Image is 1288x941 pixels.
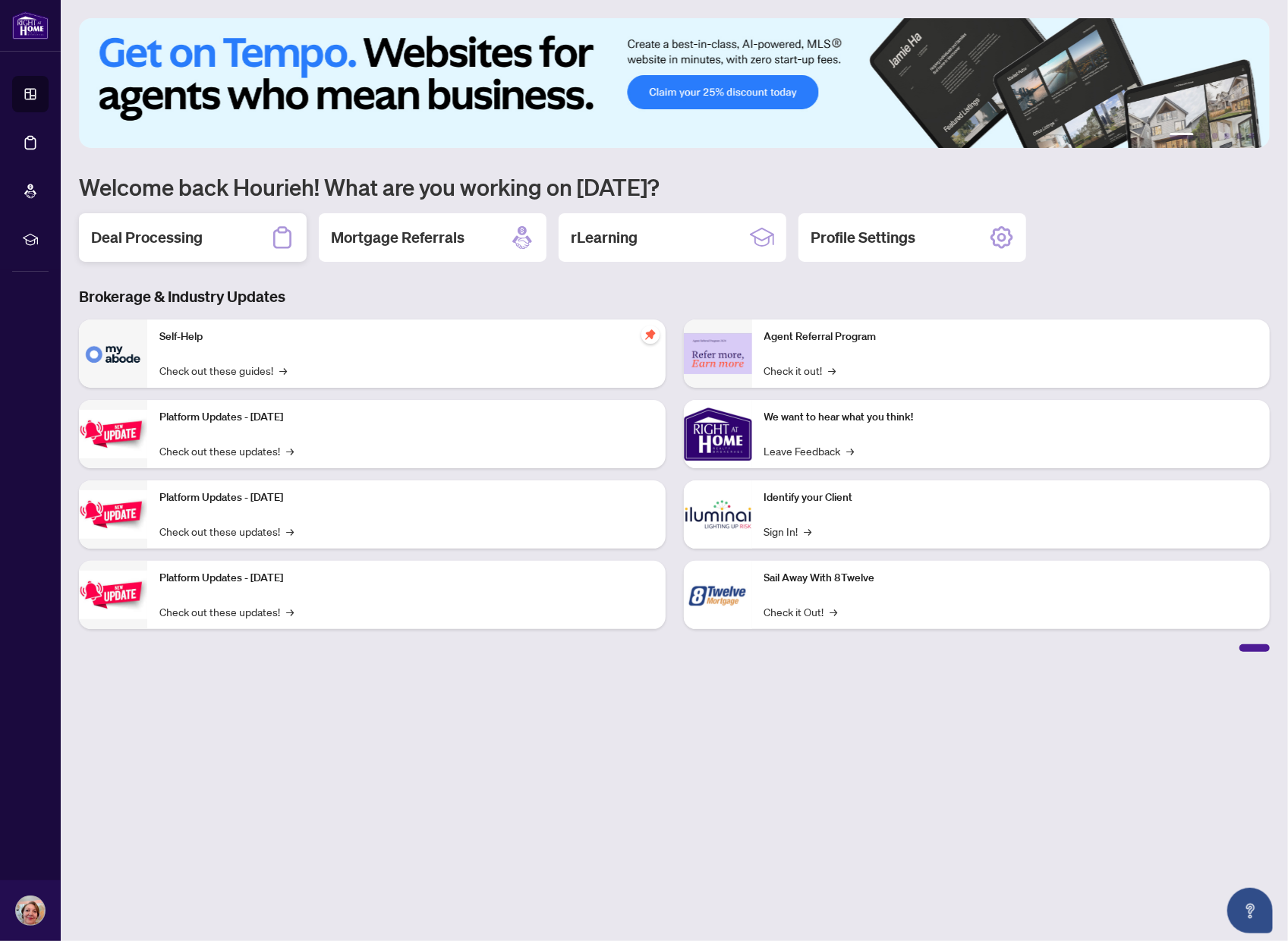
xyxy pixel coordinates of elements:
img: Platform Updates - July 21, 2025 [79,410,147,458]
a: Check it Out!→ [764,603,838,620]
h2: Profile Settings [811,227,915,248]
a: Leave Feedback→ [764,442,855,459]
img: logo [12,11,49,39]
h1: Welcome back Hourieh! What are you working on [DATE]? [79,172,1270,201]
span: → [829,362,836,379]
button: Open asap [1227,888,1273,933]
a: Check it out!→ [764,362,836,379]
img: Self-Help [79,319,147,388]
a: Check out these updates!→ [159,442,294,459]
img: We want to hear what you think! [684,400,752,468]
p: We want to hear what you think! [764,409,1258,426]
img: Platform Updates - July 8, 2025 [79,490,147,538]
span: → [805,523,812,540]
button: 5 [1236,133,1242,139]
span: → [830,603,838,620]
img: Sail Away With 8Twelve [684,561,752,629]
button: 3 [1212,133,1218,139]
span: → [286,442,294,459]
button: 4 [1224,133,1230,139]
span: → [847,442,855,459]
span: → [286,523,294,540]
a: Sign In!→ [764,523,812,540]
p: Agent Referral Program [764,329,1258,345]
a: Check out these updates!→ [159,523,294,540]
p: Identify your Client [764,489,1258,506]
button: 1 [1170,133,1194,139]
h2: rLearning [571,227,638,248]
img: Slide 0 [79,18,1270,148]
a: Check out these updates!→ [159,603,294,620]
h3: Brokerage & Industry Updates [79,286,1270,307]
img: Identify your Client [684,480,752,549]
p: Sail Away With 8Twelve [764,570,1258,587]
button: 2 [1200,133,1206,139]
button: 6 [1249,133,1255,139]
p: Self-Help [159,329,653,345]
h2: Deal Processing [91,227,203,248]
span: → [279,362,287,379]
p: Platform Updates - [DATE] [159,489,653,506]
p: Platform Updates - [DATE] [159,409,653,426]
span: → [286,603,294,620]
p: Platform Updates - [DATE] [159,570,653,587]
img: Platform Updates - June 23, 2025 [79,571,147,618]
img: Agent Referral Program [684,333,752,375]
h2: Mortgage Referrals [331,227,464,248]
span: pushpin [641,326,660,344]
a: Check out these guides!→ [159,362,287,379]
img: Profile Icon [16,896,45,925]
